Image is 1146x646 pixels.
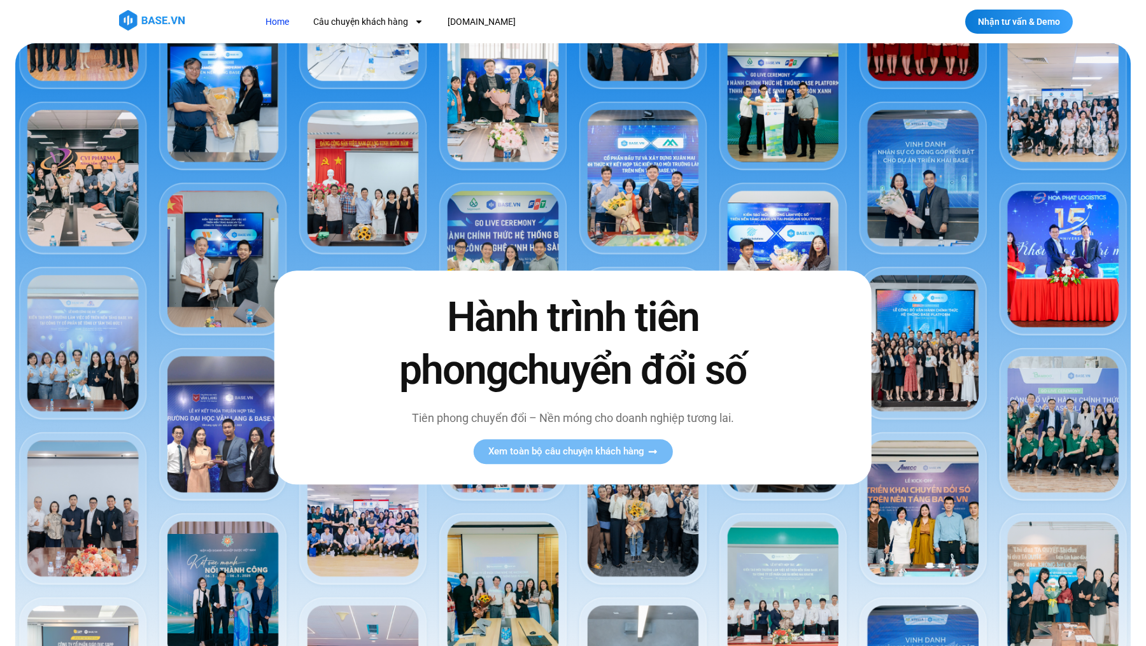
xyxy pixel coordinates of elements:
[488,447,644,456] span: Xem toàn bộ câu chuyện khách hàng
[304,10,433,34] a: Câu chuyện khách hàng
[256,10,299,34] a: Home
[256,10,749,34] nav: Menu
[372,291,774,397] h2: Hành trình tiên phong
[438,10,525,34] a: [DOMAIN_NAME]
[965,10,1073,34] a: Nhận tư vấn & Demo
[473,439,672,464] a: Xem toàn bộ câu chuyện khách hàng
[978,17,1060,26] span: Nhận tư vấn & Demo
[507,346,746,394] span: chuyển đổi số
[372,409,774,426] p: Tiên phong chuyển đổi – Nền móng cho doanh nghiệp tương lai.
